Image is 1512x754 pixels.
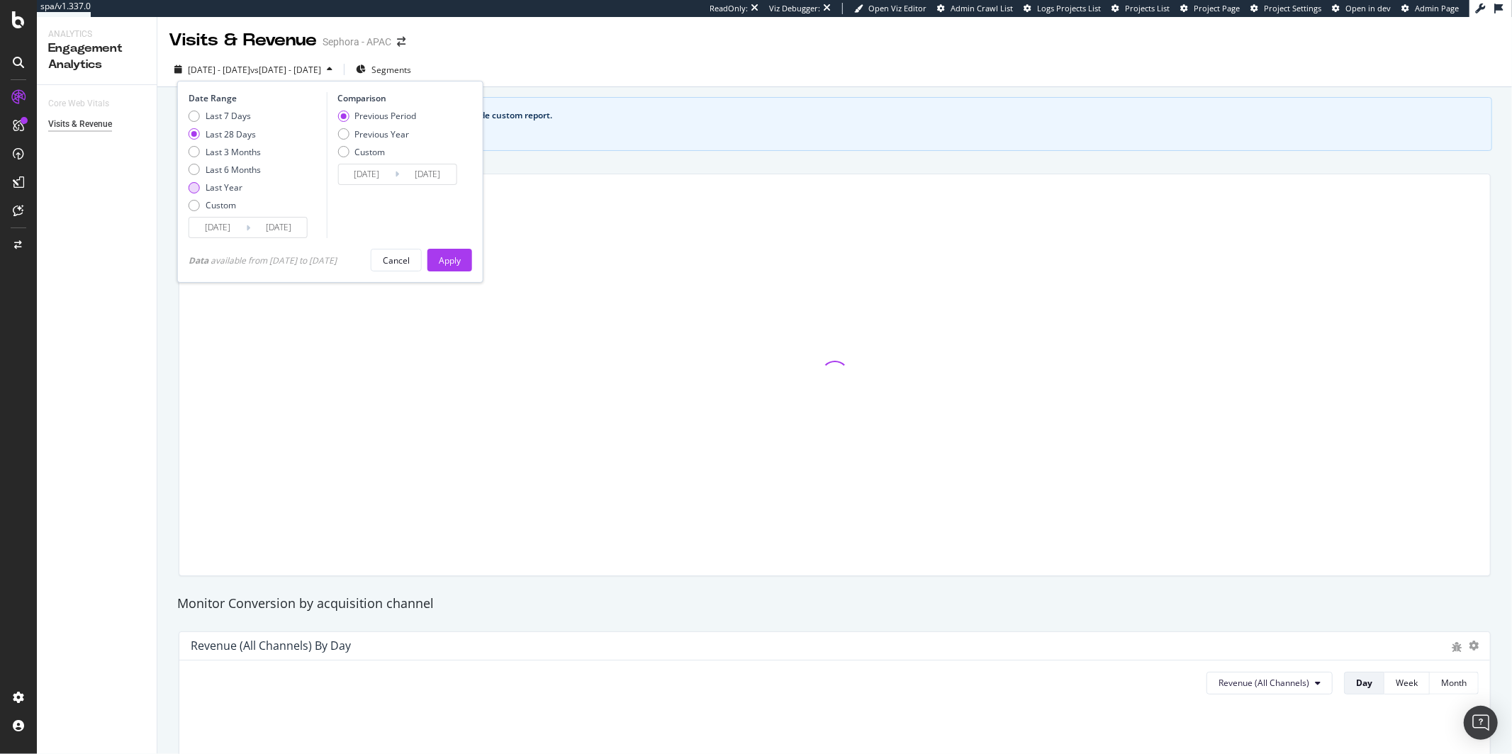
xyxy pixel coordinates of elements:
div: Revenue (All Channels) by Day [191,638,351,653]
div: arrow-right-arrow-left [397,37,405,47]
button: Segments [350,58,417,81]
div: Last 7 Days [206,110,251,122]
input: End Date [250,218,307,237]
div: Cancel [383,254,410,266]
a: Open in dev [1332,3,1391,14]
span: Projects List [1125,3,1170,13]
div: Last 6 Months [206,164,261,176]
a: Admin Crawl List [937,3,1013,14]
span: Project Page [1194,3,1240,13]
a: Core Web Vitals [48,96,123,111]
div: Visits & Revenue [169,28,317,52]
div: Week [1396,677,1418,689]
div: Last 28 Days [206,128,256,140]
div: Engagement Analytics [48,40,145,73]
div: Monitor Conversion by acquisition channel [170,595,1499,613]
div: Previous Period [354,110,416,122]
div: Last Year [206,181,242,193]
div: Custom [337,146,416,158]
a: Project Page [1180,3,1240,14]
div: Core Web Vitals [48,96,109,111]
button: [DATE] - [DATE]vs[DATE] - [DATE] [169,58,338,81]
div: Last Year [189,181,261,193]
span: Logs Projects List [1037,3,1101,13]
input: Start Date [189,218,246,237]
span: Open Viz Editor [868,3,926,13]
span: Open in dev [1345,3,1391,13]
input: Start Date [338,164,395,184]
div: Last 3 Months [206,146,261,158]
div: Day [1356,677,1372,689]
div: Last 28 Days [189,128,261,140]
div: Custom [354,146,385,158]
div: Analytics [48,28,145,40]
button: Apply [427,249,472,271]
div: Apply [439,254,461,266]
button: Day [1344,672,1384,694]
span: Admin Crawl List [951,3,1013,13]
div: Viz Debugger: [769,3,820,14]
span: vs [DATE] - [DATE] [250,64,321,76]
div: bug [1452,642,1462,652]
div: Custom [206,199,236,211]
span: Admin Page [1415,3,1459,13]
div: Comparison [337,92,461,104]
div: Visits & Revenue [48,117,112,132]
div: Last 7 Days [189,110,261,122]
div: Custom [189,199,261,211]
div: Last 3 Months [189,146,261,158]
div: Date Range [189,92,323,104]
span: Data [189,254,211,266]
button: Cancel [371,249,422,271]
a: Admin Page [1401,3,1459,14]
div: available from [DATE] to [DATE] [189,254,337,266]
span: [DATE] - [DATE] [188,64,250,76]
button: Month [1430,672,1479,694]
div: Previous Year [354,128,409,140]
div: Month [1441,677,1467,689]
div: ReadOnly: [710,3,748,14]
span: Project Settings [1264,3,1321,13]
a: Projects List [1111,3,1170,14]
div: Open Intercom Messenger [1464,706,1498,740]
div: See your organic search performance KPIs and metrics in a pre-made custom report. [209,109,1474,122]
input: End Date [399,164,456,184]
div: Last 6 Months [189,164,261,176]
div: info banner [177,97,1492,151]
div: Previous Period [337,110,416,122]
div: Sephora - APAC [323,35,391,49]
a: Open Viz Editor [854,3,926,14]
button: Week [1384,672,1430,694]
span: Revenue (All Channels) [1219,677,1309,689]
a: Project Settings [1250,3,1321,14]
div: Previous Year [337,128,416,140]
a: Logs Projects List [1024,3,1101,14]
span: Segments [371,64,411,76]
a: Visits & Revenue [48,117,147,132]
button: Revenue (All Channels) [1206,672,1333,694]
